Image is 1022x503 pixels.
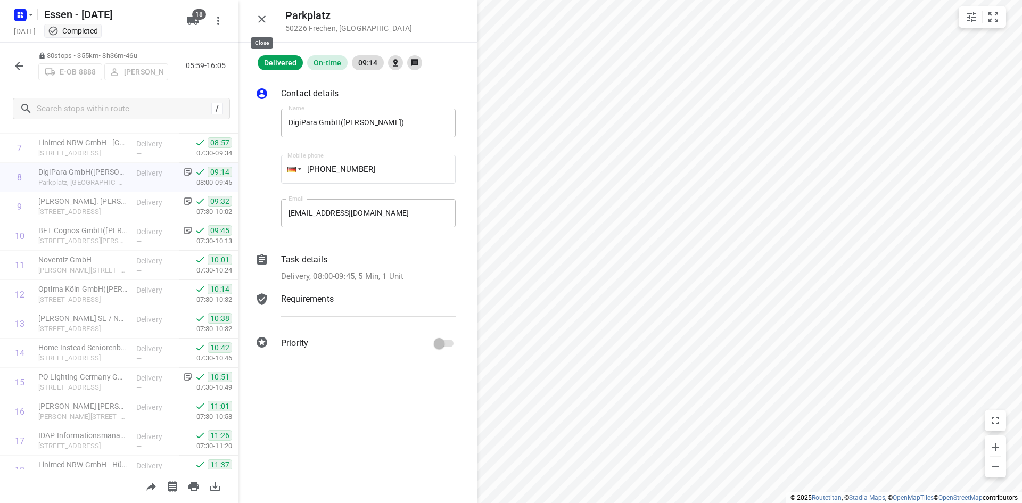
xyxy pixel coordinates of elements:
[38,430,128,441] p: IDAP Informationsmanagement GmbH(Miriam Speerschneider)
[136,138,176,149] p: Delivery
[136,373,176,383] p: Delivery
[38,254,128,265] p: Noventiz GmbH
[38,294,128,305] p: [STREET_ADDRESS]
[48,26,98,36] div: This project completed. You cannot make any changes to it.
[256,253,456,283] div: Task detailsDelivery, 08:00-09:45, 5 Min, 1 Unit
[208,459,232,470] span: 11:37
[812,494,842,501] a: Routetitan
[179,177,232,188] p: 08:00-09:45
[136,255,176,266] p: Delivery
[893,494,934,501] a: OpenMapTiles
[208,225,232,236] span: 09:45
[38,196,128,207] p: Rud. Otto Meyer Technik GmbH & Co. KG - Frechen(Rud. Otto Meyer)
[38,313,128,324] p: ZECH Bau SE / NL Köln(Heike Reschke)
[179,382,232,393] p: 07:30-10:49
[208,284,232,294] span: 10:14
[204,481,226,491] span: Download route
[195,137,205,148] svg: Done
[208,313,232,324] span: 10:38
[285,10,412,22] h5: Parkplatz
[38,207,128,217] p: [STREET_ADDRESS]
[195,225,205,236] svg: Done
[136,314,176,325] p: Delivery
[256,87,456,102] div: Contact details
[38,441,128,451] p: [STREET_ADDRESS]
[15,260,24,270] div: 11
[256,293,456,325] div: Requirements
[959,6,1006,28] div: small contained button group
[281,253,327,266] p: Task details
[195,313,205,324] svg: Done
[136,413,142,421] span: —
[179,207,232,217] p: 07:30-10:02
[192,9,206,20] span: 18
[287,153,324,159] label: Mobile phone
[38,401,128,411] p: STRECK MACK SCHWEDHELM Rechtsanwälte Steuerberater Partnerschaft mbB(Monika Halm)
[208,342,232,353] span: 10:42
[281,337,308,350] p: Priority
[38,382,128,393] p: [STREET_ADDRESS]
[182,10,203,31] button: 18
[983,6,1004,28] button: Fit zoom
[211,103,223,114] div: /
[195,254,205,265] svg: Done
[195,196,205,207] svg: Done
[38,225,128,236] p: BFT Cognos GmbH(Julia Bausch)
[136,226,176,237] p: Delivery
[136,460,176,471] p: Delivery
[136,179,142,187] span: —
[136,296,142,304] span: —
[17,202,22,212] div: 9
[38,236,128,246] p: Max-Planck-Straße 39 a, Köln
[849,494,885,501] a: Stadia Maps
[136,237,142,245] span: —
[38,372,128,382] p: PO Lighting Germany GmbH(Patrizia Calcagno)
[281,293,334,306] p: Requirements
[126,52,137,60] span: 46u
[961,6,982,28] button: Map settings
[179,353,232,364] p: 07:30-10:46
[186,60,230,71] p: 05:59-16:05
[179,441,232,451] p: 07:30-11:20
[938,494,983,501] a: OpenStreetMap
[183,481,204,491] span: Print route
[38,265,128,276] p: Hermann-Heinrich-Gossen-Straße 3, Köln
[388,55,403,70] div: Show driver's finish location
[179,236,232,246] p: 07:30-10:13
[38,459,128,470] p: Linimed NRW GmbH - Hürth- 10901405(Margarete Braun)
[15,231,24,241] div: 10
[179,148,232,159] p: 07:30-09:34
[307,59,348,67] span: On-time
[15,290,24,300] div: 12
[136,150,142,158] span: —
[136,197,176,208] p: Delivery
[208,372,232,382] span: 10:51
[179,411,232,422] p: 07:30-10:58
[136,208,142,216] span: —
[281,87,339,100] p: Contact details
[38,284,128,294] p: Optima Köln GmbH(Nicole Schreiber)
[285,24,412,32] p: 50226 Frechen , [GEOGRAPHIC_DATA]
[352,59,384,67] span: 09:14
[38,51,168,61] p: 30 stops • 355km • 8h36m
[136,343,176,354] p: Delivery
[208,167,232,177] span: 09:14
[179,265,232,276] p: 07:30-10:24
[208,10,229,31] button: More
[15,377,24,387] div: 15
[281,270,403,283] p: Delivery, 08:00-09:45, 5 Min, 1 Unit
[208,401,232,411] span: 11:01
[136,285,176,295] p: Delivery
[281,155,301,184] div: Germany: + 49
[281,155,456,184] input: 1 (702) 123-4567
[38,411,128,422] p: Wilhelm-Schlombs-Allee 7, Köln
[38,353,128,364] p: [STREET_ADDRESS]
[136,442,142,450] span: —
[195,430,205,441] svg: Done
[208,254,232,265] span: 10:01
[136,267,142,275] span: —
[38,324,128,334] p: [STREET_ADDRESS]
[38,167,128,177] p: DigiPara GmbH(Sylvia Keller)
[790,494,1018,501] li: © 2025 , © , © © contributors
[179,294,232,305] p: 07:30-10:32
